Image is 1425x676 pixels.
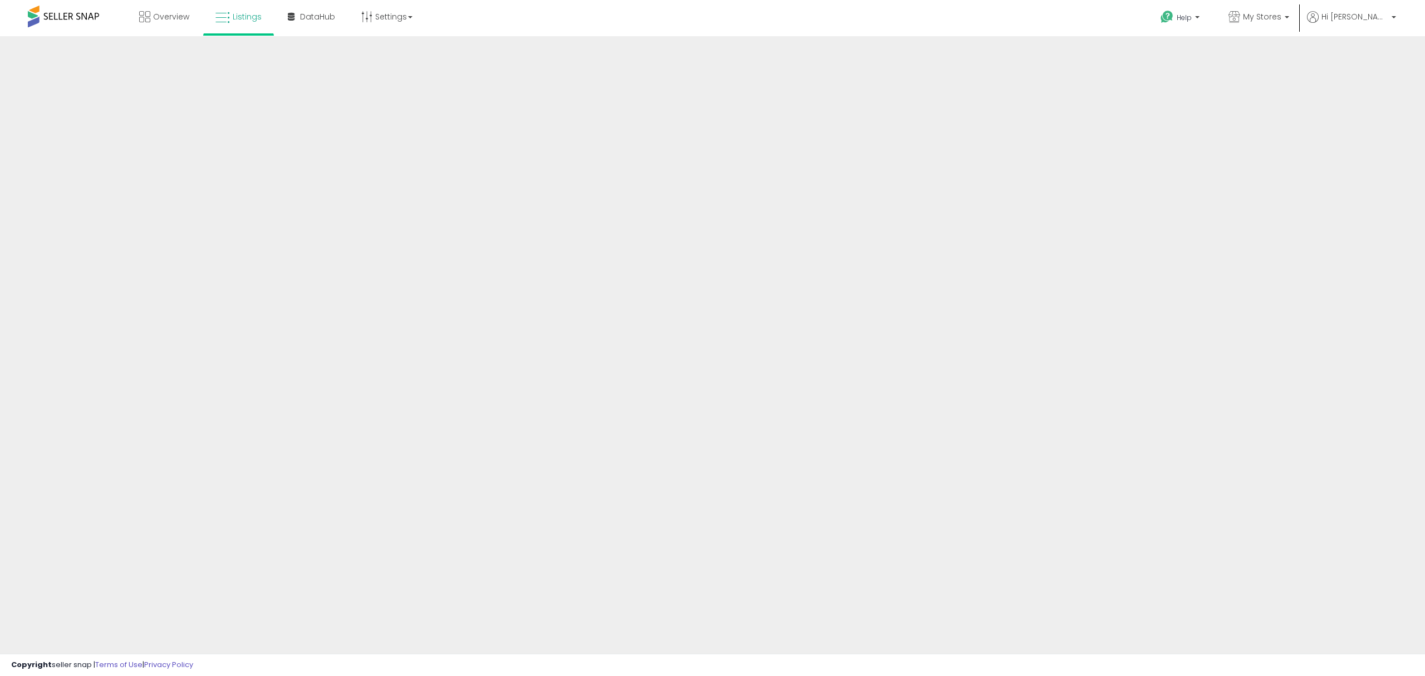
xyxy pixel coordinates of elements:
[1177,13,1192,22] span: Help
[233,11,262,22] span: Listings
[1243,11,1281,22] span: My Stores
[1160,10,1174,24] i: Get Help
[153,11,189,22] span: Overview
[1152,2,1211,36] a: Help
[300,11,335,22] span: DataHub
[1307,11,1396,36] a: Hi [PERSON_NAME]
[1321,11,1388,22] span: Hi [PERSON_NAME]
